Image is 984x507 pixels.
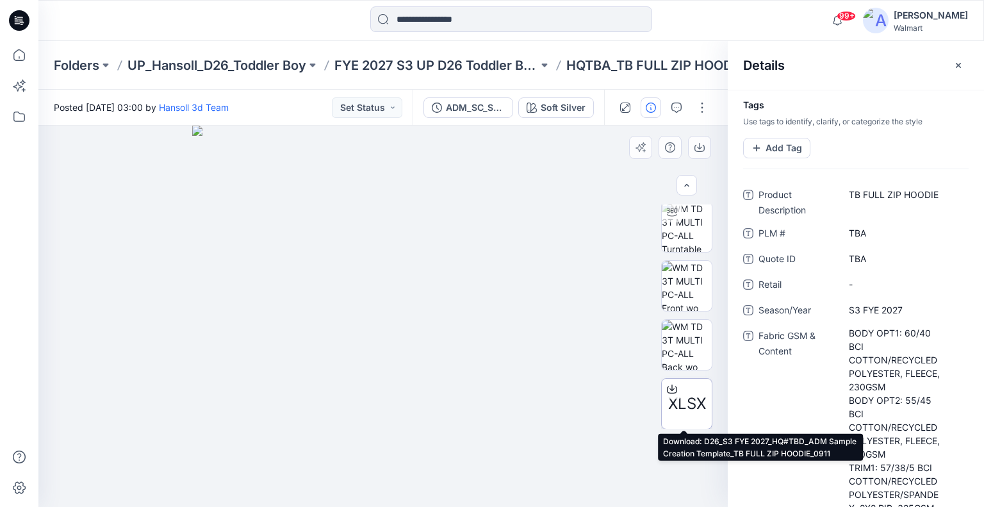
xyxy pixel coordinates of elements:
span: Retail [758,277,835,295]
span: PLM # [758,226,835,244]
img: eyJhbGciOiJIUzI1NiIsImtpZCI6IjAiLCJzbHQiOiJzZXMiLCJ0eXAiOiJKV1QifQ.eyJkYXRhIjp7InR5cGUiOiJzdG9yYW... [192,126,573,507]
button: ADM_SC_SOLID [423,97,513,118]
img: WM TD 3T MULTI PC-ALL Turntable with Avatar [662,202,712,252]
button: Add Tag [743,138,810,158]
span: Posted [DATE] 03:00 by [54,101,229,114]
img: avatar [863,8,889,33]
span: TBA [849,252,960,265]
a: UP_Hansoll_D26_Toddler Boy [127,56,306,74]
span: - [849,278,960,291]
span: 99+ [837,11,856,21]
span: Quote ID [758,251,835,269]
p: HQTBA_TB FULL ZIP HOOD [566,56,732,74]
h2: Details [743,58,785,73]
div: [PERSON_NAME] [894,8,968,23]
a: Folders [54,56,99,74]
img: WM TD 3T MULTI PC-ALL Front wo Avatar [662,261,712,311]
button: Details [641,97,661,118]
span: Season/Year [758,303,835,320]
img: WM TD 3T MULTI PC-ALL Back wo Avatar [662,320,712,370]
div: Soft Silver [541,101,586,115]
span: TB FULL ZIP HOODIE [849,188,960,201]
p: Use tags to identify, clarify, or categorize the style [728,116,984,128]
div: Walmart [894,23,968,33]
div: ADM_SC_SOLID [446,101,505,115]
button: Soft Silver [518,97,594,118]
h4: Tags [728,100,984,111]
span: S3 FYE 2027 [849,303,960,317]
span: XLSX [668,392,706,415]
a: Hansoll 3d Team [159,102,229,113]
span: Product Description [758,187,835,218]
a: FYE 2027 S3 UP D26 Toddler Boy Hansoll [334,56,538,74]
span: TBA [849,226,960,240]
